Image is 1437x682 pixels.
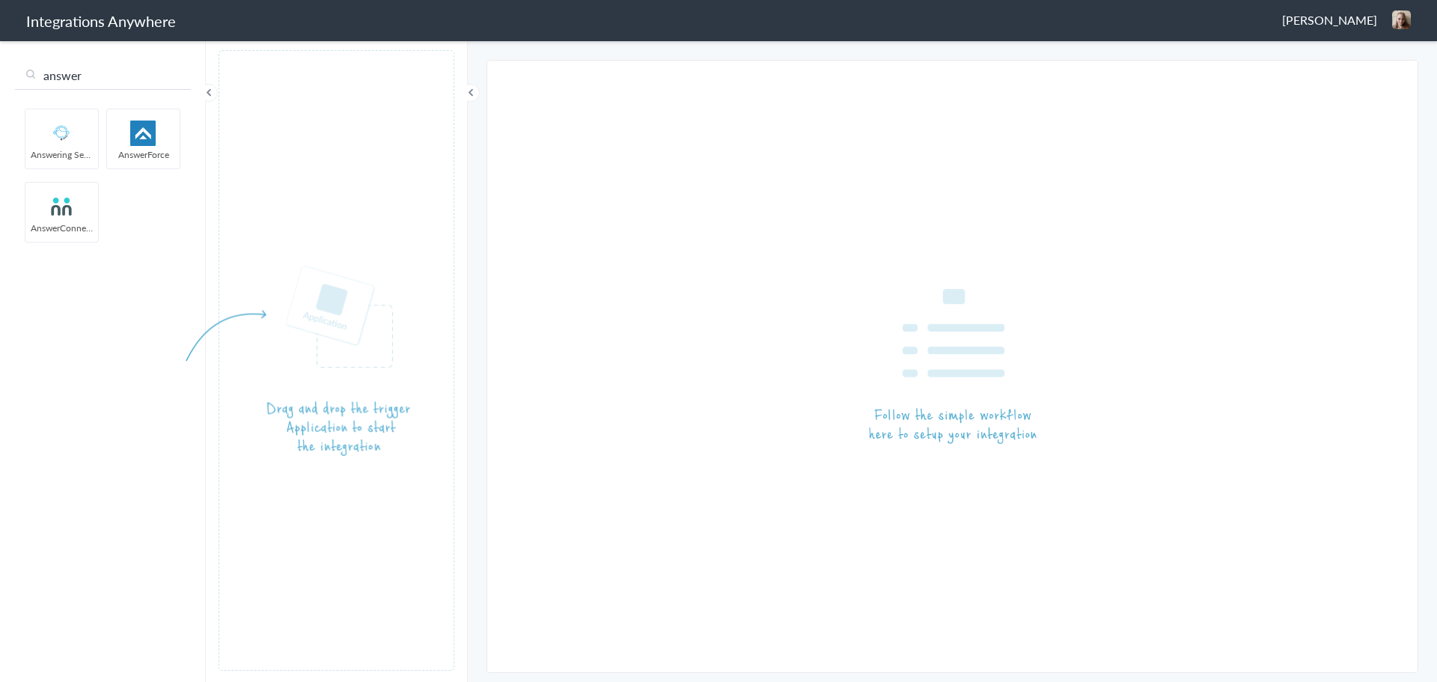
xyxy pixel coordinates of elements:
[26,10,176,31] h1: Integrations Anywhere
[25,148,98,161] span: Answering Service
[30,121,94,146] img: Answering_service.png
[1282,11,1377,28] span: [PERSON_NAME]
[107,148,180,161] span: AnswerForce
[30,194,94,219] img: answerconnect-logo.svg
[15,61,191,90] input: Search...
[186,265,410,456] img: instruction-trigger.png
[869,289,1037,445] img: instruction-workflow.png
[25,222,98,234] span: AnswerConnect
[1392,10,1411,29] img: lilu-profile.png
[112,121,175,146] img: af-app-logo.svg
